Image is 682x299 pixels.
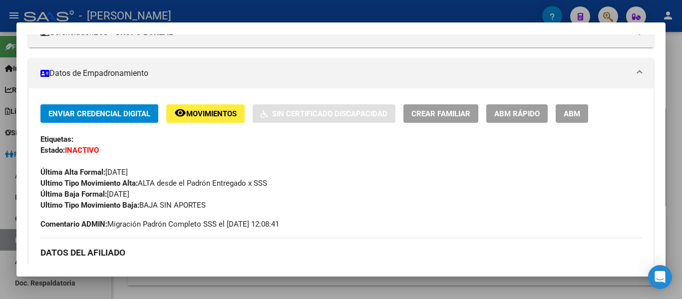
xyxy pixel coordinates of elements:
[40,220,107,229] strong: Comentario ADMIN:
[40,201,139,210] strong: Ultimo Tipo Movimiento Baja:
[564,109,580,118] span: ABM
[40,168,128,177] span: [DATE]
[40,135,73,144] strong: Etiquetas:
[40,190,107,199] strong: Última Baja Formal:
[411,109,470,118] span: Crear Familiar
[40,219,279,230] span: Migración Padrón Completo SSS el [DATE] 12:08:41
[65,146,99,155] strong: INACTIVO
[40,190,129,199] span: [DATE]
[272,109,387,118] span: Sin Certificado Discapacidad
[40,146,65,155] strong: Estado:
[40,104,158,123] button: Enviar Credencial Digital
[486,104,548,123] button: ABM Rápido
[403,104,478,123] button: Crear Familiar
[40,168,105,177] strong: Última Alta Formal:
[556,104,588,123] button: ABM
[40,179,267,188] span: ALTA desde el Padrón Entregado x SSS
[494,109,540,118] span: ABM Rápido
[166,104,245,123] button: Movimientos
[48,109,150,118] span: Enviar Credencial Digital
[253,104,395,123] button: Sin Certificado Discapacidad
[28,58,654,88] mat-expansion-panel-header: Datos de Empadronamiento
[40,201,206,210] span: BAJA SIN APORTES
[40,67,630,79] mat-panel-title: Datos de Empadronamiento
[40,247,642,258] h3: DATOS DEL AFILIADO
[648,265,672,289] div: Open Intercom Messenger
[174,107,186,119] mat-icon: remove_red_eye
[40,179,138,188] strong: Ultimo Tipo Movimiento Alta:
[186,109,237,118] span: Movimientos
